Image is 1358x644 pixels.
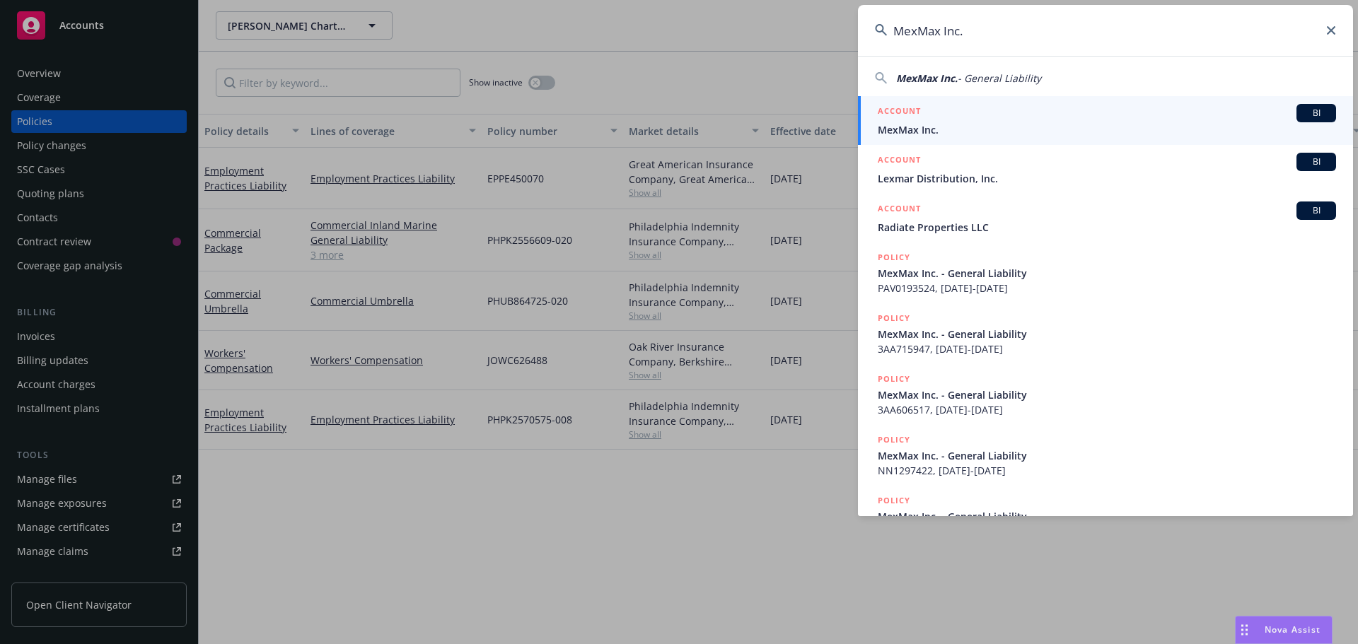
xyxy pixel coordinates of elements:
[878,311,910,325] h5: POLICY
[1236,616,1253,643] div: Drag to move
[878,104,921,121] h5: ACCOUNT
[858,145,1353,194] a: ACCOUNTBILexmar Distribution, Inc.
[878,327,1336,341] span: MexMax Inc. - General Liability
[878,509,1336,524] span: MexMax Inc. - General Liability
[1235,616,1333,644] button: Nova Assist
[878,372,910,386] h5: POLICY
[878,281,1336,295] span: PAV0193524, [DATE]-[DATE]
[878,387,1336,402] span: MexMax Inc. - General Liability
[878,122,1336,137] span: MexMax Inc.
[1302,107,1330,119] span: BI
[878,201,921,218] h5: ACCOUNT
[1302,204,1330,217] span: BI
[878,220,1336,235] span: Radiate Properties LLC
[1265,623,1321,636] span: Nova Assist
[878,463,1336,478] span: NN1297422, [DATE]-[DATE]
[878,433,910,447] h5: POLICY
[878,250,910,264] h5: POLICY
[878,153,921,170] h5: ACCOUNT
[858,5,1353,56] input: Search...
[858,194,1353,242] a: ACCOUNTBIRadiate Properties LLC
[958,71,1041,85] span: - General Liability
[858,303,1353,364] a: POLICYMexMax Inc. - General Liability3AA715947, [DATE]-[DATE]
[858,242,1353,303] a: POLICYMexMax Inc. - General LiabilityPAV0193524, [DATE]-[DATE]
[878,171,1336,186] span: Lexmar Distribution, Inc.
[878,341,1336,356] span: 3AA715947, [DATE]-[DATE]
[858,486,1353,546] a: POLICYMexMax Inc. - General Liability
[858,96,1353,145] a: ACCOUNTBIMexMax Inc.
[896,71,958,85] span: MexMax Inc.
[878,266,1336,281] span: MexMax Inc. - General Liability
[878,493,910,508] h5: POLICY
[878,402,1336,417] span: 3AA606517, [DATE]-[DATE]
[858,425,1353,486] a: POLICYMexMax Inc. - General LiabilityNN1297422, [DATE]-[DATE]
[878,448,1336,463] span: MexMax Inc. - General Liability
[858,364,1353,425] a: POLICYMexMax Inc. - General Liability3AA606517, [DATE]-[DATE]
[1302,156,1330,168] span: BI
